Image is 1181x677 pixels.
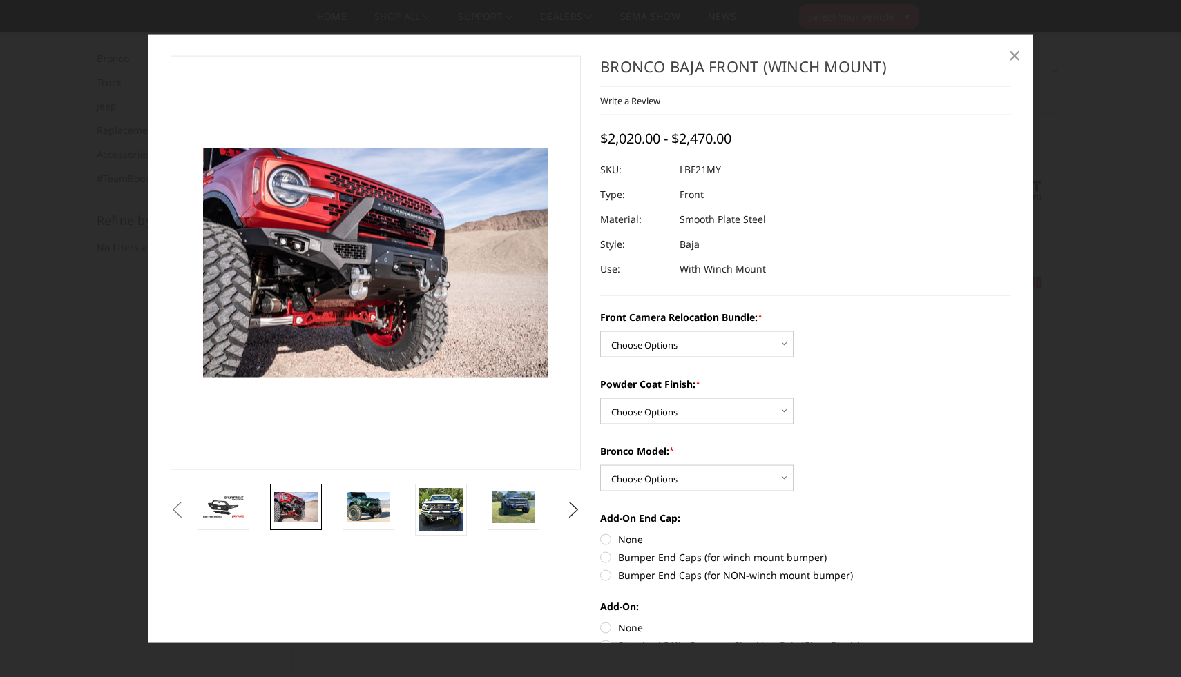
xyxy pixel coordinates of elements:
label: Bumper End Caps (for winch mount bumper) [600,549,1011,564]
label: Standard 3/4in Recovery Shackles, Pair (Gloss Black ) [600,638,1011,652]
img: Bronco Baja Front (winch mount) [419,488,463,531]
label: Bumper End Caps (for NON-winch mount bumper) [600,567,1011,582]
dd: Front [680,181,704,206]
label: Powder Coat Finish: [600,376,1011,391]
label: Add-On: [600,598,1011,613]
span: $2,020.00 - $2,470.00 [600,128,731,147]
dt: Type: [600,181,669,206]
a: Close [1004,44,1026,66]
dd: With Winch Mount [680,256,766,281]
dd: Baja [680,231,700,256]
dt: Style: [600,231,669,256]
img: Bronco Baja Front (winch mount) [274,492,318,521]
label: None [600,620,1011,634]
img: Bronco Baja Front (winch mount) [347,492,390,521]
span: × [1008,40,1021,70]
button: Next [564,499,584,520]
button: Previous [167,499,188,520]
label: Front Camera Relocation Bundle: [600,309,1011,324]
a: Write a Review [600,94,660,106]
label: None [600,531,1011,546]
dt: SKU: [600,157,669,181]
img: Bodyguard Ford Bronco [202,494,245,518]
dt: Use: [600,256,669,281]
img: Bronco Baja Front (winch mount) [492,490,535,522]
dt: Material: [600,206,669,231]
dd: Smooth Plate Steel [680,206,766,231]
a: Bodyguard Ford Bronco [171,56,582,470]
dd: LBF21MY [680,157,721,181]
h1: Bronco Baja Front (winch mount) [600,56,1011,87]
label: Add-On End Cap: [600,510,1011,524]
label: Bronco Model: [600,443,1011,458]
